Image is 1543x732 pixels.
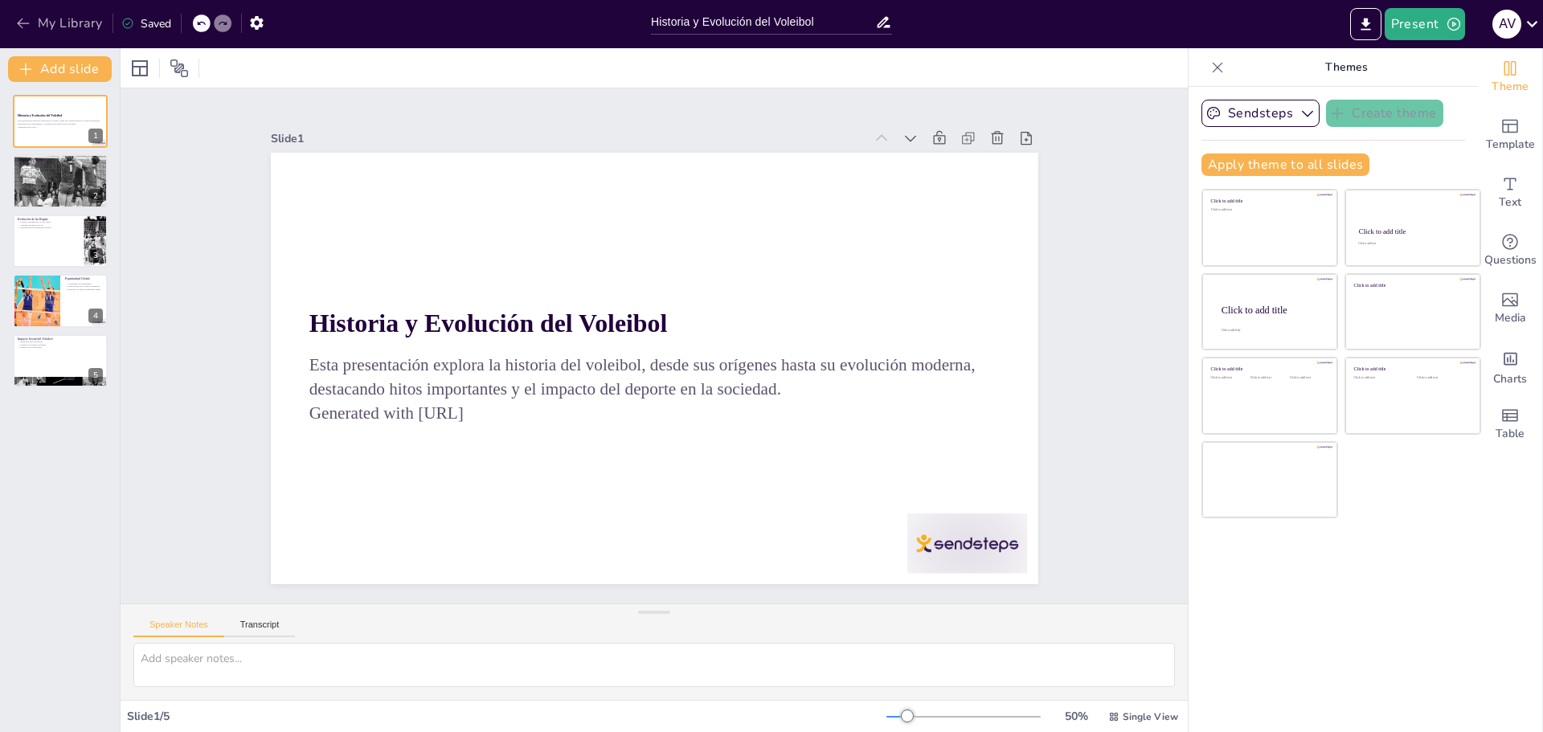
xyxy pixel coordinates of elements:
[65,285,103,288] p: Participación en los Juegos Olímpicos
[1499,194,1521,211] span: Text
[1201,100,1320,127] button: Sendsteps
[18,227,80,230] p: Introducción del sistema de rotación
[1478,222,1542,280] div: Get real-time input from your audience
[13,334,108,387] div: 5
[65,288,103,292] p: Desarrollo de ligas en diferentes países
[13,95,108,148] div: 1
[121,16,171,31] div: Saved
[1417,376,1467,380] div: Click to add text
[133,620,224,637] button: Speaker Notes
[1492,78,1529,96] span: Theme
[13,274,108,327] div: 4
[88,309,103,323] div: 4
[1478,395,1542,453] div: Add a table
[1326,100,1443,127] button: Create theme
[18,120,103,125] p: Esta presentación explora la historia del voleibol, desde sus orígenes hasta su evolución moderna...
[1484,251,1537,269] span: Questions
[1350,8,1381,40] button: Export to PowerPoint
[88,189,103,203] div: 2
[1290,376,1326,380] div: Click to add text
[127,709,886,724] div: Slide 1 / 5
[1222,329,1323,332] div: Click to add body
[1057,709,1095,724] div: 50 %
[88,368,103,382] div: 5
[1211,366,1326,372] div: Click to add title
[1495,309,1526,327] span: Media
[18,163,103,166] p: El primer nombre fue "mintonette"
[13,154,108,207] div: 2
[18,166,103,170] p: El voleibol se desarrolló en [GEOGRAPHIC_DATA].
[1492,10,1521,39] div: A V
[18,125,103,129] p: Generated with [URL]
[1230,48,1462,87] p: Themes
[271,131,865,146] div: Slide 1
[18,223,80,227] p: Aumento de puntos por set
[1478,106,1542,164] div: Add ready made slides
[1478,337,1542,395] div: Add charts and graphs
[309,354,999,401] p: Esta presentación explora la historia del voleibol, desde sus orígenes hasta su evolución moderna...
[1211,208,1326,212] div: Click to add text
[13,215,108,268] div: 3
[1358,243,1465,246] div: Click to add text
[18,346,103,349] p: Impacto en la salud física
[18,157,103,162] p: Orígenes del Voleibol
[170,59,189,78] span: Position
[18,161,103,164] p: El voleibol fue creado en 1895
[12,10,109,36] button: My Library
[1211,198,1326,204] div: Click to add title
[1123,710,1178,723] span: Single View
[309,309,667,337] strong: Historia y Evolución del Voleibol
[127,55,153,81] div: Layout
[18,343,103,346] p: Fomento del trabajo en equipo
[1478,48,1542,106] div: Change the overall theme
[65,276,103,281] p: Popularidad Global
[18,336,103,341] p: Impacto Social del Voleibol
[1354,366,1469,372] div: Click to add title
[18,340,103,343] p: Promoción de la inclusión
[309,401,999,425] p: Generated with [URL]
[18,220,80,223] p: Cambios significativos en las reglas
[1478,280,1542,337] div: Add images, graphics, shapes or video
[1222,304,1324,315] div: Click to add title
[1496,425,1525,443] span: Table
[1250,376,1287,380] div: Click to add text
[651,10,875,34] input: Insert title
[1486,136,1535,153] span: Template
[65,282,103,285] p: Crecimiento en popularidad
[1201,153,1369,176] button: Apply theme to all slides
[1359,227,1466,235] div: Click to add title
[8,56,112,82] button: Add slide
[1354,282,1469,288] div: Click to add title
[88,248,103,263] div: 3
[1385,8,1465,40] button: Present
[18,217,80,222] p: Evolución de las Reglas
[1211,376,1247,380] div: Click to add text
[224,620,296,637] button: Transcript
[1354,376,1405,380] div: Click to add text
[1492,8,1521,40] button: A V
[88,129,103,143] div: 1
[1478,164,1542,222] div: Add text boxes
[1493,370,1527,388] span: Charts
[18,114,62,117] strong: Historia y Evolución del Voleibol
